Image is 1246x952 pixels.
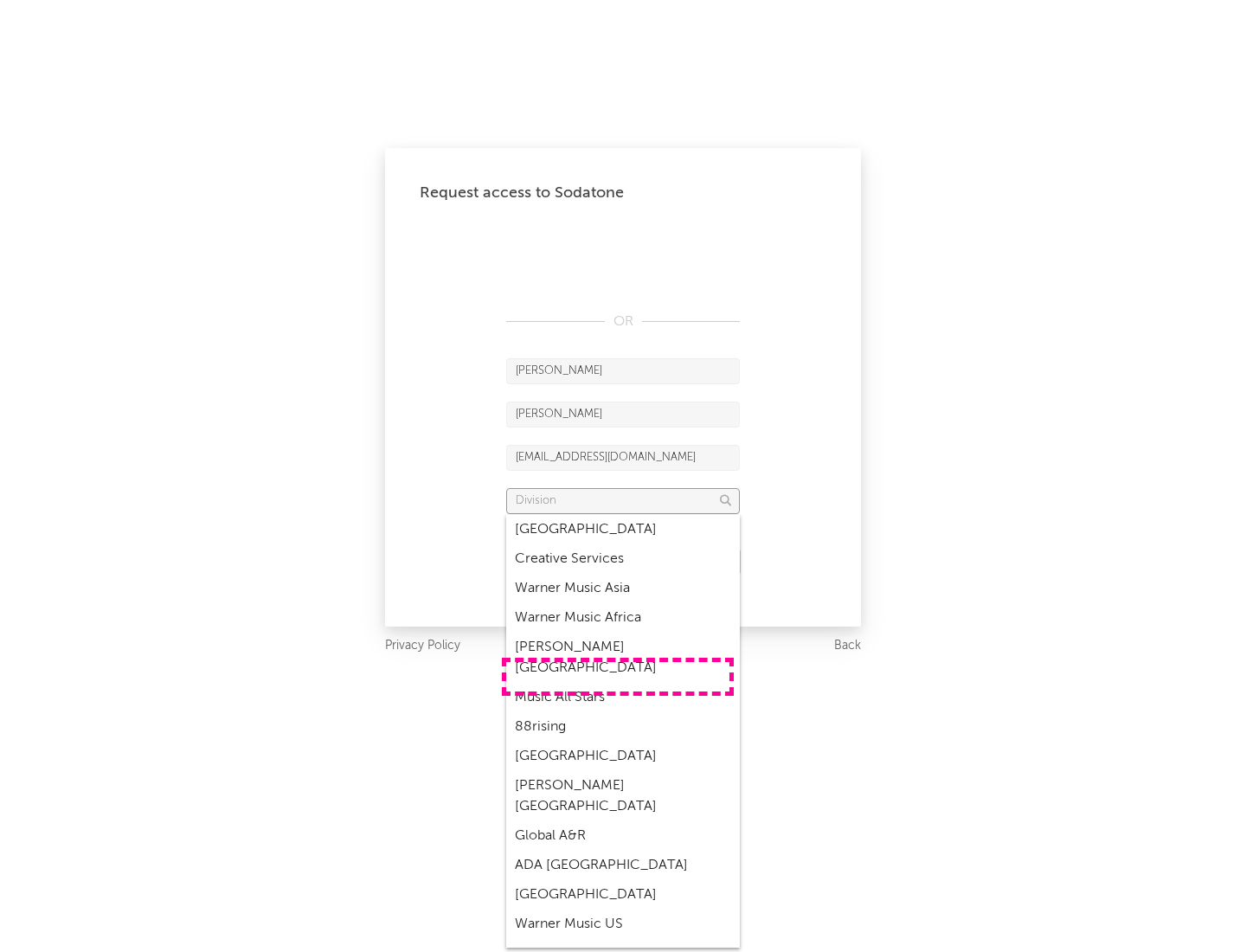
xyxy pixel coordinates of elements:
a: Privacy Policy [385,635,460,657]
div: Music All Stars [506,683,740,712]
div: [PERSON_NAME] [GEOGRAPHIC_DATA] [506,771,740,821]
div: [GEOGRAPHIC_DATA] [506,880,740,910]
div: 88rising [506,712,740,742]
div: Warner Music Asia [506,574,740,603]
div: [PERSON_NAME] [GEOGRAPHIC_DATA] [506,633,740,683]
input: Division [506,488,740,514]
input: First Name [506,358,740,384]
div: [GEOGRAPHIC_DATA] [506,742,740,771]
div: [GEOGRAPHIC_DATA] [506,515,740,544]
input: Email [506,445,740,471]
div: Request access to Sodatone [420,183,826,203]
input: Last Name [506,402,740,428]
div: OR [506,312,740,332]
div: Warner Music US [506,910,740,939]
div: Global A&R [506,821,740,851]
div: Warner Music Africa [506,603,740,633]
a: Back [834,635,861,657]
div: ADA [GEOGRAPHIC_DATA] [506,851,740,880]
div: Creative Services [506,544,740,574]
